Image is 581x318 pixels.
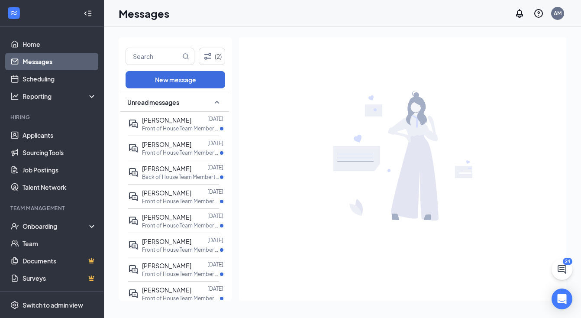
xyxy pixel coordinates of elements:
[23,127,97,144] a: Applicants
[23,92,97,101] div: Reporting
[127,98,179,107] span: Unread messages
[23,301,83,309] div: Switch to admin view
[128,191,139,202] svg: ActiveDoubleChat
[182,53,189,60] svg: MagnifyingGlass
[557,264,567,275] svg: ChatActive
[126,48,181,65] input: Search
[142,173,220,181] p: Back of House Team Member (Free College Tuition) at [GEOGRAPHIC_DATA] ([GEOGRAPHIC_DATA])
[552,289,572,309] div: Open Intercom Messenger
[142,286,191,294] span: [PERSON_NAME]
[23,70,97,88] a: Scheduling
[142,237,191,245] span: [PERSON_NAME]
[207,164,223,171] p: [DATE]
[23,269,97,287] a: SurveysCrown
[142,149,220,156] p: Front of House Team Member at [GEOGRAPHIC_DATA] ([GEOGRAPHIC_DATA])
[142,262,191,269] span: [PERSON_NAME]
[212,97,222,107] svg: SmallChevronUp
[23,53,97,70] a: Messages
[10,301,19,309] svg: Settings
[207,212,223,220] p: [DATE]
[142,270,220,278] p: Front of House Team Member at [GEOGRAPHIC_DATA] ([GEOGRAPHIC_DATA])
[142,189,191,197] span: [PERSON_NAME]
[199,48,225,65] button: Filter (2)
[128,264,139,275] svg: ActiveDoubleChat
[142,198,220,205] p: Front of House Team Member at [GEOGRAPHIC_DATA] ([GEOGRAPHIC_DATA])
[533,8,544,19] svg: QuestionInfo
[23,161,97,178] a: Job Postings
[563,258,572,265] div: 24
[128,289,139,299] svg: ActiveDoubleChat
[142,165,191,172] span: [PERSON_NAME]
[23,36,97,53] a: Home
[207,261,223,268] p: [DATE]
[128,119,139,129] svg: ActiveDoubleChat
[10,92,19,101] svg: Analysis
[23,222,89,230] div: Onboarding
[142,222,220,229] p: Front of House Team Member at [GEOGRAPHIC_DATA] ([GEOGRAPHIC_DATA])
[23,144,97,161] a: Sourcing Tools
[514,8,525,19] svg: Notifications
[142,295,220,302] p: Front of House Team Member at [GEOGRAPHIC_DATA] ([GEOGRAPHIC_DATA])
[207,188,223,195] p: [DATE]
[203,51,213,62] svg: Filter
[128,167,139,178] svg: ActiveDoubleChat
[10,114,95,121] div: Hiring
[126,71,225,88] button: New message
[207,285,223,292] p: [DATE]
[207,140,223,147] p: [DATE]
[10,204,95,212] div: Team Management
[142,246,220,253] p: Front of House Team Member at [GEOGRAPHIC_DATA] ([GEOGRAPHIC_DATA])
[142,125,220,132] p: Front of House Team Member at [GEOGRAPHIC_DATA] ([GEOGRAPHIC_DATA])
[84,9,92,18] svg: Collapse
[142,116,191,124] span: [PERSON_NAME]
[128,216,139,226] svg: ActiveDoubleChat
[142,213,191,221] span: [PERSON_NAME]
[128,240,139,250] svg: ActiveDoubleChat
[128,143,139,153] svg: ActiveDoubleChat
[23,235,97,252] a: Team
[142,140,191,148] span: [PERSON_NAME]
[10,222,19,230] svg: UserCheck
[10,9,18,17] svg: WorkstreamLogo
[23,252,97,269] a: DocumentsCrown
[207,115,223,123] p: [DATE]
[552,259,572,280] button: ChatActive
[207,237,223,244] p: [DATE]
[119,6,169,21] h1: Messages
[554,10,562,17] div: AM
[23,178,97,196] a: Talent Network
